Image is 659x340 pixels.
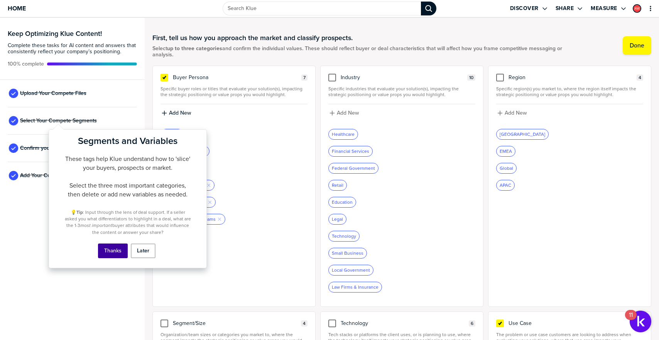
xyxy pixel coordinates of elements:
strong: Tip [76,209,83,216]
div: Search Klue [421,2,436,15]
span: buyer attributes that would influence the content or answer your share? [92,222,191,235]
span: Buyer Persona [173,74,208,81]
div: 11 [629,315,633,325]
button: Remove Tag [206,183,211,188]
button: Thanks [98,244,128,258]
span: Confirm your Products or Services [20,145,103,151]
a: Edit Profile [632,3,642,14]
label: Done [630,42,644,49]
span: Technology [341,320,368,326]
span: Active [8,61,44,67]
span: Region [509,74,526,81]
label: Discover [510,5,539,12]
p: Select the three most important categories, then delete or add new variables as needed. [64,181,191,199]
span: 6 [471,321,473,326]
em: most important [80,222,112,229]
span: Select and confirm the individual values. These should reflect buyer or deal characteristics that... [152,46,580,58]
span: 4 [639,75,641,81]
span: Segment/Size [173,320,206,326]
p: These tags help Klue understand how to 'slice' your buyers, prospects or market. [64,154,191,172]
span: Complete these tasks for AI content and answers that consistently reflect your company’s position... [8,42,137,55]
div: Adam Wedwick [633,4,641,13]
strong: up to three categories [167,44,222,52]
h2: Segments and Variables [64,135,191,147]
span: Specific region(s) you market to, where the region itself impacts the strategic positioning or va... [496,86,643,98]
input: Search Klue [223,2,421,15]
label: Measure [591,5,617,12]
span: Select Your Compete Segments [20,118,97,124]
h1: First, tell us how you approach the market and classify prospects. [152,33,580,42]
label: Add New [337,110,359,117]
span: 10 [469,75,473,81]
button: Later [131,244,155,258]
span: 4 [303,321,306,326]
span: : Input through the lens of deal support. If a seller asked you what differentiators to highlight... [65,209,192,229]
label: Add New [505,110,527,117]
span: Industry [341,74,360,81]
button: Open Resource Center, 11 new notifications [630,311,651,332]
span: Use Case [509,320,532,326]
button: Remove Tag [217,217,222,222]
span: Home [8,5,26,12]
span: Add Your Company Positioning [20,173,95,179]
span: Upload Your Compete Files [20,90,86,96]
span: Specific buyer roles or titles that evaluate your solution(s), impacting the strategic positionin... [161,86,308,98]
img: 08df1e5065f9e9501db7b3b42cf49a72-sml.png [634,5,640,12]
button: Remove Tag [208,200,212,205]
span: 7 [303,75,306,81]
label: Add New [169,110,191,117]
span: Specific industries that evaluate your solution(s), impacting the strategic positioning or value ... [328,86,475,98]
span: 💡 [71,209,76,216]
button: Close [195,134,200,144]
label: Share [556,5,574,12]
h3: Keep Optimizing Klue Content! [8,30,137,37]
